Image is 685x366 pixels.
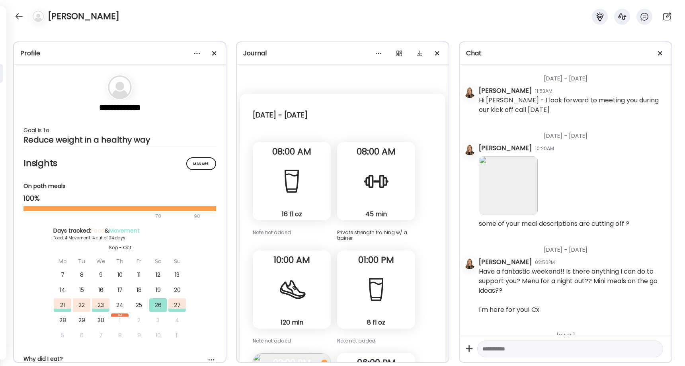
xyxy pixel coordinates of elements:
div: 8 [111,329,129,342]
div: 19 [149,283,167,297]
div: Sep - Oct [53,244,186,251]
div: 10 [111,268,129,282]
div: Fr [130,254,148,268]
div: 30 [92,313,109,327]
div: 1 [111,313,129,327]
span: Food [91,227,105,235]
div: Th [111,254,129,268]
div: Chat [466,49,665,58]
div: Profile [20,49,219,58]
div: Tu [73,254,90,268]
img: bg-avatar-default.svg [108,75,132,99]
div: 27 [168,298,186,312]
div: [PERSON_NAME] [479,86,532,96]
div: 8 fl oz [340,318,412,327]
h4: [PERSON_NAME] [48,10,119,23]
div: Have a fantastic weekend!! Is there anything I can do to support you? Menu for a night out?? Mini... [479,267,665,315]
div: [DATE] - [DATE] [253,110,308,120]
div: 23 [92,298,109,312]
div: some of your meal descriptions are cutting off ? [479,219,629,229]
div: 25 [130,298,148,312]
span: Note not added [253,337,291,344]
div: Journal [243,49,442,58]
div: Oct [111,313,129,317]
div: Why did I eat? [23,355,216,363]
div: [DATE] - [DATE] [479,65,665,86]
div: 2 [130,313,148,327]
div: 17 [111,283,129,297]
img: avatars%2FC7qqOxmwlCb4p938VsoDHlkq1VT2 [464,258,475,269]
div: 28 [54,313,71,327]
h2: Insights [23,157,216,169]
div: 10:20AM [535,145,554,152]
div: 11 [130,268,148,282]
div: Su [168,254,186,268]
div: 10 [149,329,167,342]
div: 11 [168,329,186,342]
span: 08:00 AM [253,148,331,155]
div: 26 [149,298,167,312]
div: 5 [54,329,71,342]
div: [PERSON_NAME] [479,257,532,267]
div: 14 [54,283,71,297]
div: On path meals [23,182,216,190]
div: Mo [54,254,71,268]
span: Note not added [253,229,291,236]
div: [PERSON_NAME] [479,143,532,153]
div: [DATE] [479,322,665,343]
div: Manage [186,157,216,170]
div: Sa [149,254,167,268]
div: We [92,254,109,268]
div: 21 [54,298,71,312]
div: 120 min [256,318,328,327]
div: Hi [PERSON_NAME] - I look forward to meeting you during our kick off call [DATE] [479,96,665,115]
div: 29 [73,313,90,327]
div: Reduce weight in a healthy way [23,135,216,145]
img: images%2FiJXXqmAw1DQL2KqiWrzZwmgui713%2F6wXQGIMFiZRWiRtxxYkW%2FbtQ86CNkQY1ri2mJC5Y8_240 [479,156,538,215]
div: 100% [23,194,216,203]
div: 9 [92,268,109,282]
div: 70 [23,211,191,221]
img: avatars%2FC7qqOxmwlCb4p938VsoDHlkq1VT2 [464,87,475,98]
div: 9 [130,329,148,342]
div: Private strength training w/ a trainer [337,230,415,241]
div: 7 [92,329,109,342]
div: 45 min [340,210,412,218]
div: 11:53AM [535,88,552,95]
div: 02:56PM [535,259,555,266]
div: 24 [111,298,129,312]
div: 22 [73,298,90,312]
div: 15 [73,283,90,297]
div: 7 [54,268,71,282]
div: 8 [73,268,90,282]
div: Days tracked: & [53,227,186,235]
div: 16 [92,283,109,297]
div: 20 [168,283,186,297]
span: Movement [109,227,140,235]
img: bg-avatar-default.svg [33,11,44,22]
div: 4 [168,313,186,327]
img: avatars%2FC7qqOxmwlCb4p938VsoDHlkq1VT2 [464,144,475,155]
div: 18 [130,283,148,297]
span: 10:00 AM [253,256,331,264]
span: 01:00 PM [337,256,415,264]
div: [DATE] - [DATE] [479,122,665,143]
div: Goal is to [23,125,216,135]
div: 90 [193,211,201,221]
div: Food: 4 Movement: 4 out of 24 days [53,235,186,241]
div: 3 [149,313,167,327]
div: 6 [73,329,90,342]
div: [DATE] - [DATE] [479,236,665,257]
div: 13 [168,268,186,282]
span: Note not added [337,337,375,344]
div: 12 [149,268,167,282]
span: 08:00 AM [337,148,415,155]
div: 16 fl oz [256,210,328,218]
